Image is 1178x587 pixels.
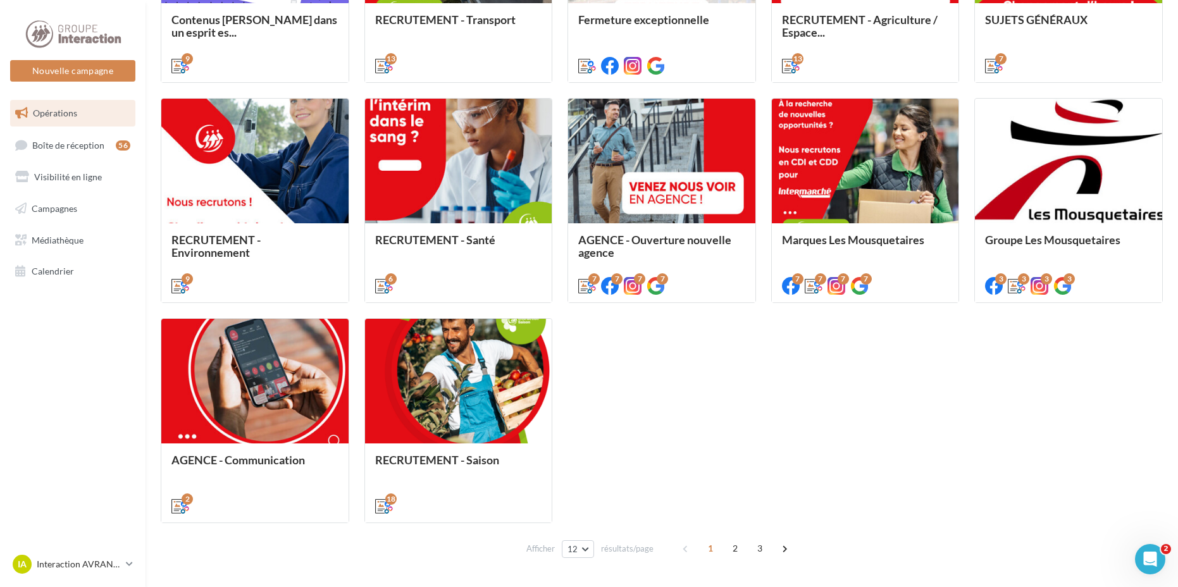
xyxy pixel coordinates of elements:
div: 7 [634,273,645,285]
span: IA [18,558,27,571]
span: 1 [700,538,721,559]
span: RECRUTEMENT - Transport [375,13,516,27]
span: RECRUTEMENT - Saison [375,453,499,467]
div: 3 [1018,273,1029,285]
span: Opérations [33,108,77,118]
span: 2 [1161,544,1171,554]
div: 9 [182,273,193,285]
span: Afficher [526,543,555,555]
div: 7 [815,273,826,285]
span: SUJETS GÉNÉRAUX [985,13,1088,27]
a: Visibilité en ligne [8,164,138,190]
a: Campagnes [8,195,138,222]
span: résultats/page [601,543,654,555]
div: 3 [995,273,1007,285]
span: Visibilité en ligne [34,171,102,182]
span: Contenus [PERSON_NAME] dans un esprit es... [171,13,337,39]
div: 3 [1063,273,1075,285]
div: 7 [995,53,1007,65]
span: Marques Les Mousquetaires [782,233,924,247]
span: 3 [750,538,770,559]
div: 18 [385,493,397,505]
a: IA Interaction AVRANCHES [10,552,135,576]
div: 7 [838,273,849,285]
span: RECRUTEMENT - Santé [375,233,495,247]
button: Nouvelle campagne [10,60,135,82]
span: RECRUTEMENT - Environnement [171,233,261,259]
div: 13 [385,53,397,65]
div: 6 [385,273,397,285]
span: AGENCE - Communication [171,453,305,467]
span: 12 [567,544,578,554]
div: 2 [182,493,193,505]
span: Boîte de réception [32,139,104,150]
p: Interaction AVRANCHES [37,558,121,571]
div: 7 [657,273,668,285]
div: 7 [611,273,623,285]
a: Calendrier [8,258,138,285]
span: 2 [725,538,745,559]
span: Calendrier [32,266,74,276]
iframe: Intercom live chat [1135,544,1165,574]
span: Groupe Les Mousquetaires [985,233,1120,247]
span: Fermeture exceptionnelle [578,13,709,27]
div: 7 [792,273,803,285]
span: Campagnes [32,203,77,214]
a: Boîte de réception56 [8,132,138,159]
span: Médiathèque [32,234,84,245]
div: 13 [792,53,803,65]
div: 7 [588,273,600,285]
span: RECRUTEMENT - Agriculture / Espace... [782,13,938,39]
a: Opérations [8,100,138,127]
div: 9 [182,53,193,65]
div: 3 [1041,273,1052,285]
span: AGENCE - Ouverture nouvelle agence [578,233,731,259]
div: 7 [860,273,872,285]
button: 12 [562,540,594,558]
a: Médiathèque [8,227,138,254]
div: 56 [116,140,130,151]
